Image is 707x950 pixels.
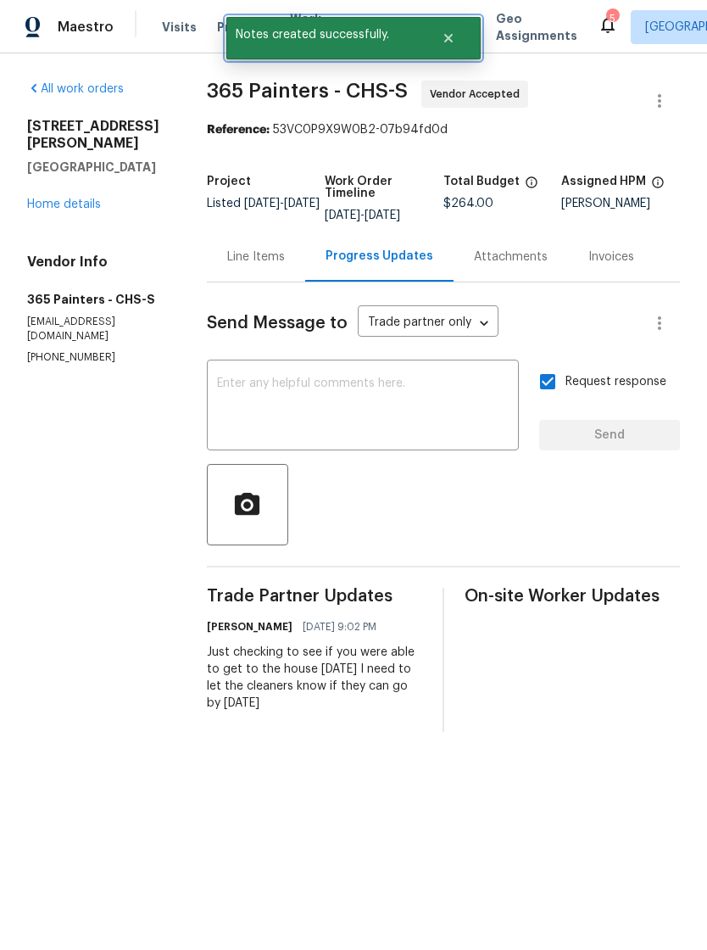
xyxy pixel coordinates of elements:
span: - [325,210,400,221]
p: [EMAIL_ADDRESS][DOMAIN_NAME] [27,315,166,344]
span: [DATE] 9:02 PM [303,618,376,635]
a: Home details [27,198,101,210]
div: 5 [606,10,618,27]
div: Just checking to see if you were able to get to the house [DATE] I need to let the cleaners know ... [207,644,422,712]
h5: Project [207,176,251,187]
span: Listed [207,198,320,210]
a: All work orders [27,83,124,95]
span: [DATE] [244,198,280,210]
h2: [STREET_ADDRESS][PERSON_NAME] [27,118,166,152]
span: On-site Worker Updates [465,588,680,605]
h5: Work Order Timeline [325,176,443,199]
h5: [GEOGRAPHIC_DATA] [27,159,166,176]
div: Invoices [588,249,634,265]
h5: 365 Painters - CHS-S [27,291,166,308]
span: The total cost of line items that have been proposed by Opendoor. This sum includes line items th... [525,176,538,198]
span: - [244,198,320,210]
span: Work Orders [290,10,333,44]
b: Reference: [207,124,270,136]
div: 53VC0P9X9W0B2-07b94fd0d [207,121,680,138]
span: [DATE] [284,198,320,210]
span: Projects [217,19,270,36]
span: Visits [162,19,197,36]
p: [PHONE_NUMBER] [27,350,166,365]
span: Request response [565,373,666,391]
h4: Vendor Info [27,254,166,271]
div: Line Items [227,249,285,265]
span: [DATE] [325,210,360,221]
span: Send Message to [207,315,348,332]
span: Notes created successfully. [226,17,420,53]
h6: [PERSON_NAME] [207,618,292,635]
span: 365 Painters - CHS-S [207,81,408,101]
span: Trade Partner Updates [207,588,422,605]
button: Close [420,21,476,55]
div: Progress Updates [326,248,433,265]
span: Maestro [58,19,114,36]
span: [DATE] [365,210,400,221]
span: Vendor Accepted [430,86,526,103]
span: The hpm assigned to this work order. [651,176,665,198]
h5: Total Budget [443,176,520,187]
span: Geo Assignments [496,10,577,44]
div: Trade partner only [358,310,498,338]
span: $264.00 [443,198,493,210]
div: [PERSON_NAME] [561,198,680,210]
h5: Assigned HPM [561,176,646,187]
div: Attachments [474,249,548,265]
